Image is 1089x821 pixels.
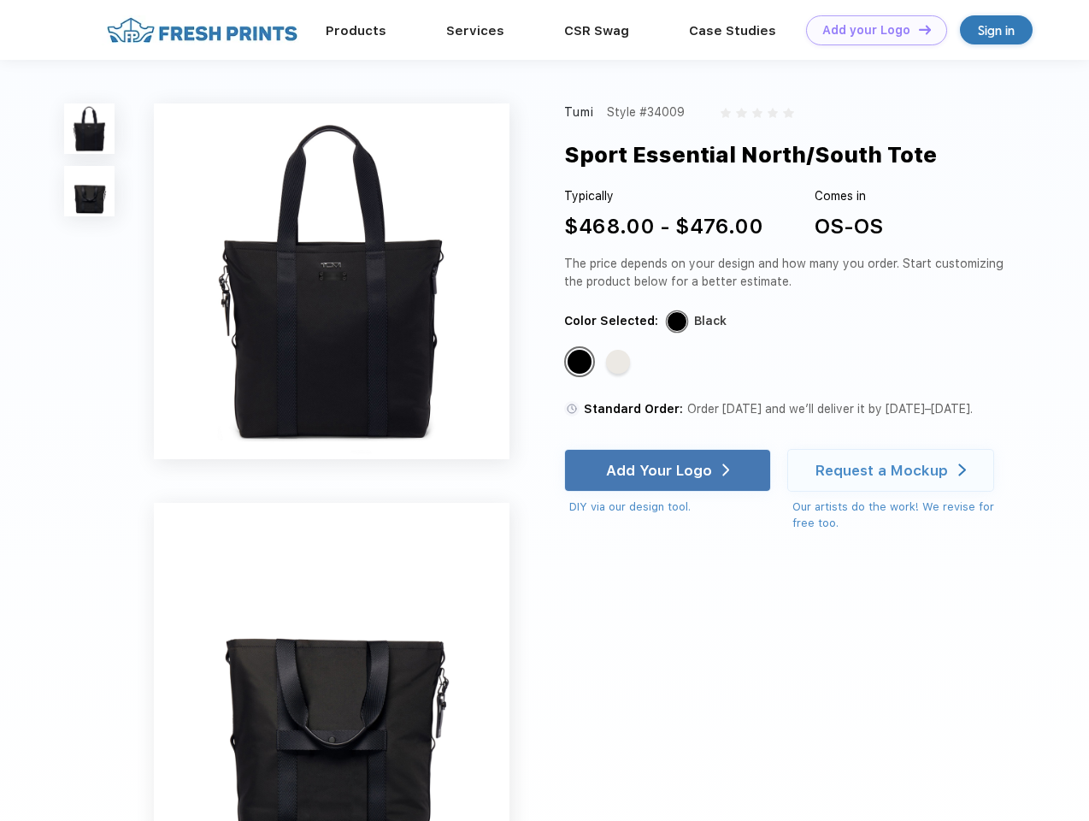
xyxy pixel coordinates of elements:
[564,187,763,205] div: Typically
[326,23,386,38] a: Products
[958,464,966,476] img: white arrow
[569,499,771,516] div: DIY via our design tool.
[568,350,592,374] div: Black
[721,108,731,118] img: gray_star.svg
[64,103,115,154] img: func=resize&h=100
[822,23,910,38] div: Add your Logo
[606,462,712,479] div: Add Your Logo
[752,108,762,118] img: gray_star.svg
[584,402,683,416] span: Standard Order:
[815,187,883,205] div: Comes in
[815,462,948,479] div: Request a Mockup
[564,312,658,330] div: Color Selected:
[564,211,763,242] div: $468.00 - $476.00
[564,401,580,416] img: standard order
[815,211,883,242] div: OS-OS
[768,108,778,118] img: gray_star.svg
[102,15,303,45] img: fo%20logo%202.webp
[783,108,793,118] img: gray_star.svg
[960,15,1033,44] a: Sign in
[694,312,727,330] div: Black
[564,139,937,171] div: Sport Essential North/South Tote
[919,25,931,34] img: DT
[736,108,746,118] img: gray_star.svg
[154,103,509,459] img: func=resize&h=640
[606,350,630,374] div: Off White Tan
[687,402,973,416] span: Order [DATE] and we’ll deliver it by [DATE]–[DATE].
[978,21,1015,40] div: Sign in
[564,255,1010,291] div: The price depends on your design and how many you order. Start customizing the product below for ...
[564,103,595,121] div: Tumi
[607,103,685,121] div: Style #34009
[64,166,115,216] img: func=resize&h=100
[792,499,1010,532] div: Our artists do the work! We revise for free too.
[722,464,730,476] img: white arrow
